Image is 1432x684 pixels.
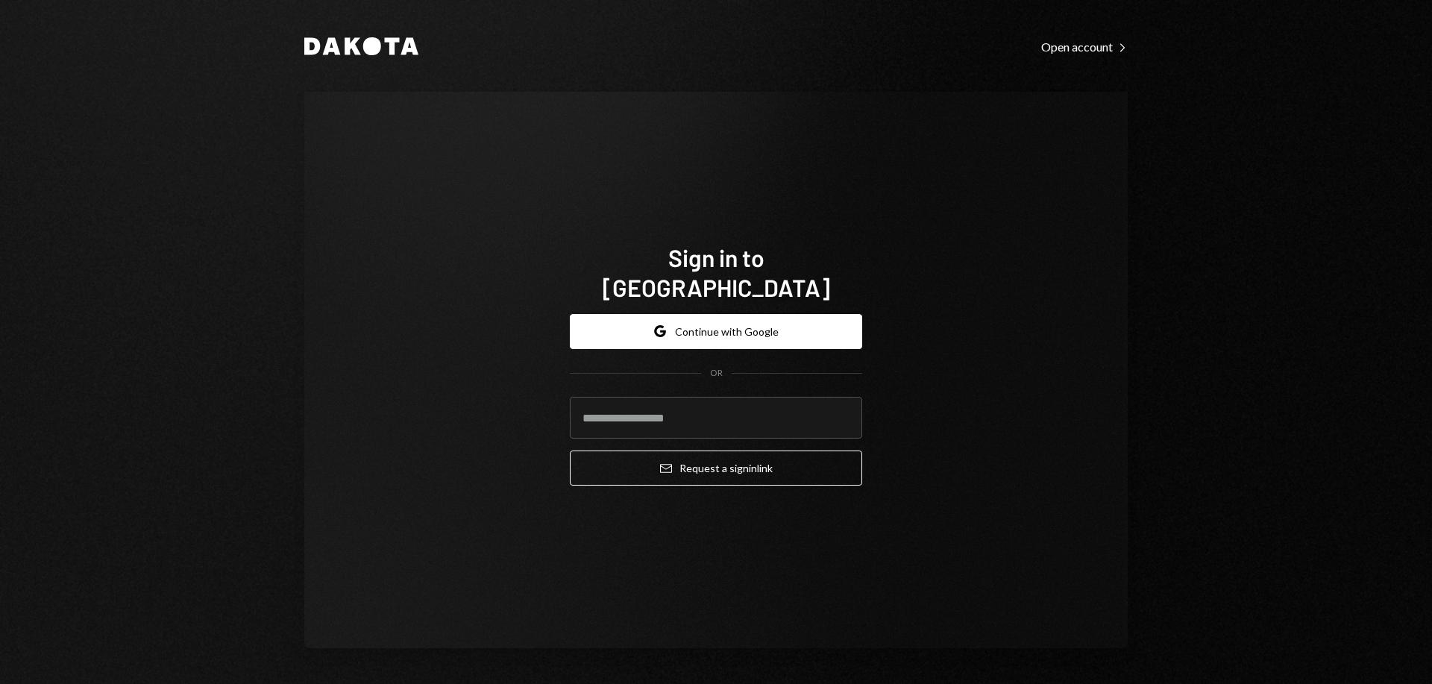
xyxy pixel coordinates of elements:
[1041,40,1128,54] div: Open account
[570,451,862,486] button: Request a signinlink
[570,314,862,349] button: Continue with Google
[570,242,862,302] h1: Sign in to [GEOGRAPHIC_DATA]
[710,367,723,380] div: OR
[1041,38,1128,54] a: Open account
